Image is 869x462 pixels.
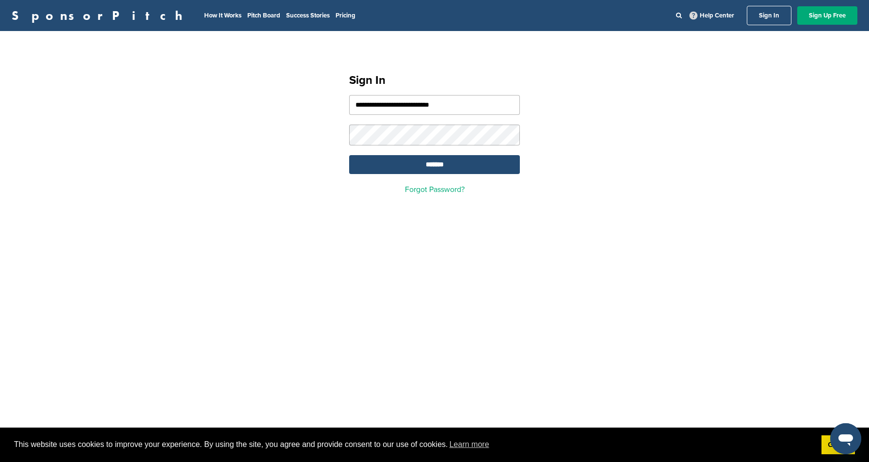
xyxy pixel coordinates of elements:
a: dismiss cookie message [821,435,855,455]
h1: Sign In [349,72,520,89]
a: Success Stories [286,12,330,19]
a: Sign Up Free [797,6,857,25]
a: Forgot Password? [405,185,465,194]
iframe: Button to launch messaging window [830,423,861,454]
a: learn more about cookies [448,437,491,452]
a: SponsorPitch [12,9,189,22]
a: Pitch Board [247,12,280,19]
a: Pricing [336,12,355,19]
span: This website uses cookies to improve your experience. By using the site, you agree and provide co... [14,437,814,452]
a: Help Center [688,10,736,21]
a: How It Works [204,12,241,19]
a: Sign In [747,6,791,25]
